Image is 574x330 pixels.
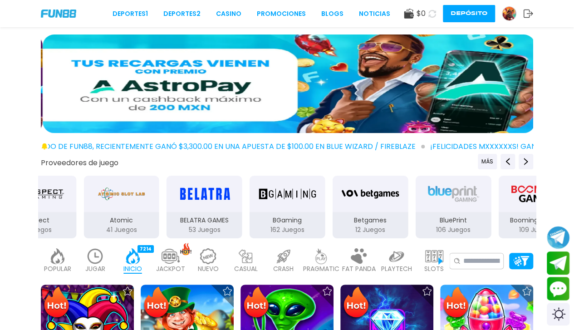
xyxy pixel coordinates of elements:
img: Hot [241,286,271,321]
span: $ 0 [417,8,426,19]
div: Switch theme [547,303,569,325]
button: Next providers [519,154,533,169]
button: Contact customer service [547,277,569,300]
a: Promociones [257,9,306,19]
button: Join telegram channel [547,226,569,249]
p: BGaming [250,216,325,225]
button: BluePrint [412,175,495,239]
a: BLOGS [321,9,343,19]
p: 53 Juegos [167,225,242,235]
button: Previous providers [478,154,497,169]
p: 41 Juegos [83,225,159,235]
img: fat_panda_light.webp [350,248,368,264]
a: Deportes2 [163,9,201,19]
img: BGaming [259,181,316,207]
p: 109 Juegos [498,225,574,235]
img: Hot [441,286,471,321]
button: Atomic [80,175,163,239]
p: 106 Juegos [416,225,491,235]
img: Hot [341,286,371,321]
p: POPULAR [44,264,71,274]
img: Platform Filter [513,256,529,266]
p: NUEVO [198,264,219,274]
button: Proveedores de juego [41,158,118,167]
p: 12 Juegos [333,225,408,235]
img: Atomic [96,181,147,207]
button: Join telegram [547,251,569,275]
img: Betgames [342,181,399,207]
button: BGaming [246,175,329,239]
img: Hot [42,286,71,321]
img: Avatar [502,7,516,20]
p: Aspect [0,216,76,225]
p: CASUAL [234,264,258,274]
a: Deportes1 [113,9,148,19]
p: SLOTS [424,264,444,274]
img: 15% de cash back pagando con AstroPay [43,34,535,133]
button: Previous providers [500,154,515,169]
p: PRAGMATIC [303,264,339,274]
p: 162 Juegos [250,225,325,235]
img: jackpot_light.webp [162,248,180,264]
img: home_active.webp [124,248,142,264]
p: JACKPOT [156,264,185,274]
div: 7214 [137,245,154,253]
p: BELATRA GAMES [167,216,242,225]
img: casual_light.webp [237,248,255,264]
a: NOTICIAS [359,9,390,19]
img: Company Logo [41,10,76,17]
p: FAT PANDA [342,264,376,274]
p: Betgames [333,216,408,225]
img: slots_light.webp [425,248,443,264]
button: Betgames [329,175,412,239]
a: CASINO [216,9,241,19]
img: Aspect [13,181,64,207]
img: hot [180,243,191,255]
p: BluePrint [416,216,491,225]
img: crash_light.webp [275,248,293,264]
button: BELATRA GAMES [163,175,246,239]
p: Booming Games [498,216,574,225]
img: BELATRA GAMES [176,181,233,207]
button: Depósito [443,5,495,22]
img: pragmatic_light.webp [312,248,330,264]
p: CRASH [273,264,294,274]
img: new_light.webp [199,248,217,264]
img: playtech_light.webp [388,248,406,264]
img: BluePrint [425,181,482,207]
p: INICIO [123,264,142,274]
img: Hot [142,286,171,321]
p: 1 Juegos [0,225,76,235]
img: popular_light.webp [49,248,67,264]
p: PLAYTECH [381,264,412,274]
img: Booming Games [508,181,565,207]
p: Atomic [83,216,159,225]
p: JUGAR [85,264,105,274]
img: recent_light.webp [86,248,104,264]
a: Avatar [502,6,523,21]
